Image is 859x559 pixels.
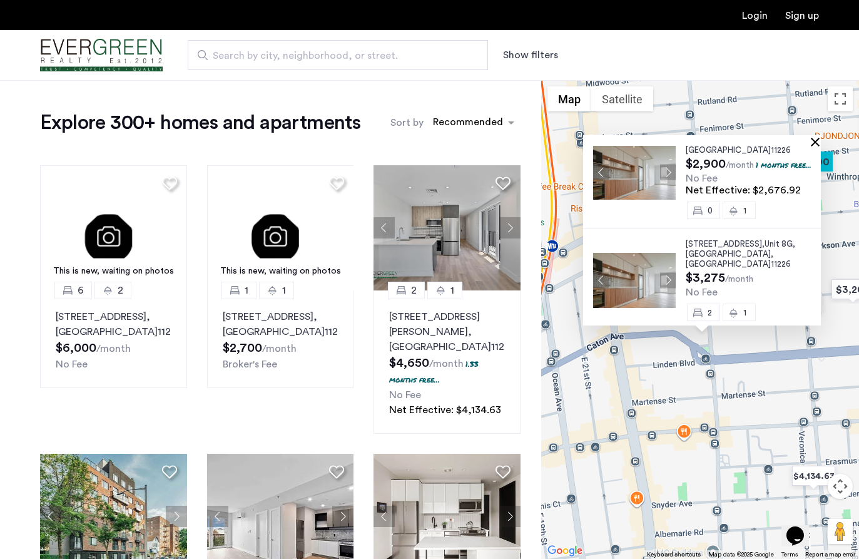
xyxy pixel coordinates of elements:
span: $3,275 [686,272,725,284]
button: Previous apartment [593,272,609,288]
button: Next apartment [499,506,521,527]
span: $6,000 [56,342,96,354]
div: $3,800 [785,148,838,176]
span: No Fee [686,173,718,183]
span: , [GEOGRAPHIC_DATA] [686,136,773,154]
button: Keyboard shortcuts [647,550,701,559]
span: Search by city, neighborhood, or street. [213,48,453,63]
a: Login [742,11,768,21]
sub: /month [262,344,297,354]
img: logo [40,32,163,79]
span: Net Effective: $4,134.63 [389,405,501,415]
span: 1 [282,283,286,298]
span: 1 [450,283,454,298]
img: 66a1adb6-6608-43dd-a245-dc7333f8b390_638824126198252652.jpeg [374,165,521,290]
button: Previous apartment [374,506,395,527]
div: $4,134.63 [787,462,840,490]
a: This is new, waiting on photos [40,165,187,290]
span: 1 [743,206,746,214]
div: Recommended [431,115,503,133]
span: 1 [743,308,746,316]
span: [STREET_ADDRESS], [686,240,765,248]
p: 1 months free... [756,160,811,170]
ng-select: sort-apartment [427,111,521,134]
p: [STREET_ADDRESS] 11221 [56,309,171,339]
button: Drag Pegman onto the map to open Street View [828,519,853,544]
sub: /month [96,344,131,354]
button: Next apartment [499,217,521,238]
span: 11226 [771,260,791,268]
div: from $2892 [750,289,827,317]
iframe: chat widget [781,509,821,546]
span: [GEOGRAPHIC_DATA] [686,250,771,258]
span: 6 [78,283,84,298]
span: No Fee [56,359,88,369]
button: Next apartment [660,164,676,180]
a: Registration [785,11,819,21]
div: This is new, waiting on photos [213,265,348,278]
span: $2,700 [223,342,262,354]
button: Previous apartment [374,217,395,238]
button: Next apartment [660,272,676,288]
sub: /month [726,161,754,170]
button: Toggle fullscreen view [828,86,853,111]
div: This is new, waiting on photos [46,265,181,278]
a: Terms [781,550,798,559]
span: Net Effective: $2,676.92 [686,185,801,195]
span: Broker's Fee [223,359,277,369]
a: Open this area in Google Maps (opens a new window) [544,543,586,559]
span: $4,650 [389,357,429,369]
span: Map data ©2025 Google [708,551,774,558]
a: Cazamio Logo [40,32,163,79]
input: Apartment Search [188,40,488,70]
img: Google [544,543,586,559]
h1: Explore 300+ homes and apartments [40,110,360,135]
sub: /month [725,275,753,284]
img: 3.gif [207,165,354,290]
button: Show street map [547,86,591,111]
span: No Fee [686,287,718,297]
a: 21[STREET_ADDRESS][PERSON_NAME], [GEOGRAPHIC_DATA]112261.33 months free...No FeeNet Effective: $4... [374,290,521,434]
button: Previous apartment [40,506,61,527]
p: [STREET_ADDRESS][PERSON_NAME] 11226 [389,309,505,354]
span: 1 [245,283,248,298]
span: 2 [708,308,712,316]
button: Show or hide filters [503,48,558,63]
button: Map camera controls [828,474,853,499]
a: 11[STREET_ADDRESS], [GEOGRAPHIC_DATA]11210Broker's Fee [207,290,354,388]
sub: /month [429,359,464,369]
span: 11226 [771,146,791,154]
span: Unit 8G, [765,240,795,248]
span: 2 [411,283,417,298]
span: 0 [708,206,713,214]
img: Apartment photo [593,252,676,307]
a: Report a map error [805,550,855,559]
span: , [GEOGRAPHIC_DATA] [686,250,773,268]
button: Previous apartment [207,506,228,527]
img: Apartment photo [593,145,676,200]
label: Sort by [390,115,424,130]
button: Next apartment [332,506,353,527]
button: Close [813,137,822,146]
span: $2,900 [686,158,726,170]
span: No Fee [389,390,421,400]
img: 3.gif [40,165,187,290]
p: [STREET_ADDRESS] 11210 [223,309,338,339]
span: 2 [118,283,123,298]
a: This is new, waiting on photos [207,165,354,290]
button: Next apartment [166,506,187,527]
button: Previous apartment [593,164,609,180]
a: 62[STREET_ADDRESS], [GEOGRAPHIC_DATA]11221No Fee [40,290,187,388]
button: Show satellite imagery [591,86,653,111]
